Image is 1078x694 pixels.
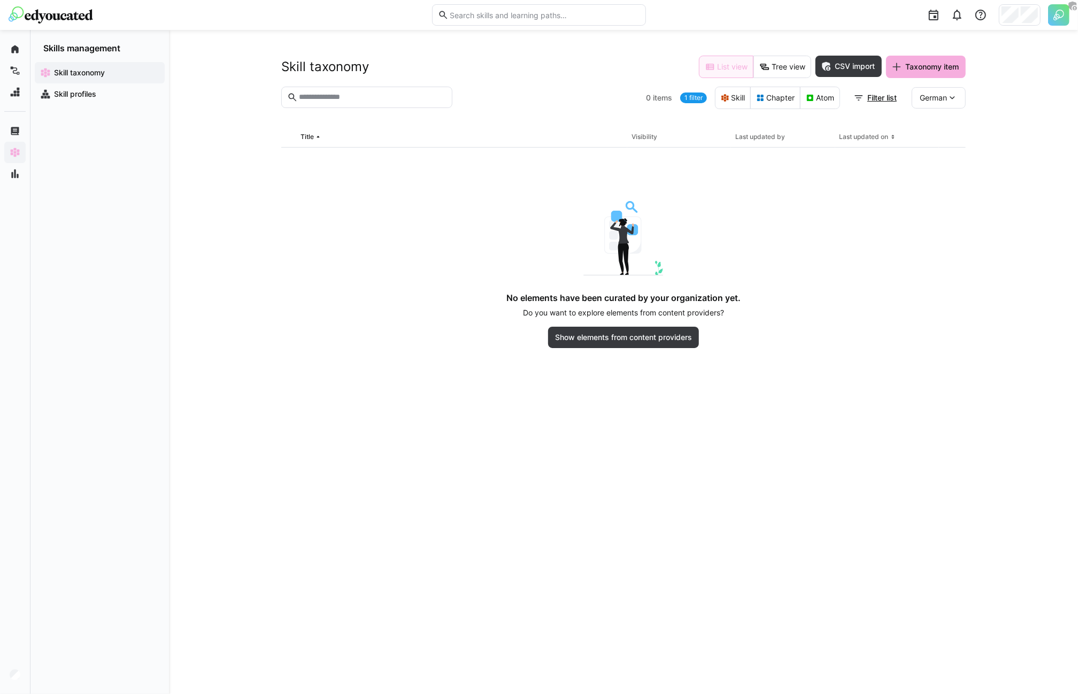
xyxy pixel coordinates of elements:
button: Taxonomy item [886,56,966,78]
button: CSV import [815,56,882,77]
span: items [653,92,672,103]
span: Filter list [866,92,898,103]
h2: Skill taxonomy [281,59,369,75]
a: 1 filter [680,92,707,103]
span: CSV import [833,61,876,72]
eds-button-option: Tree view [753,56,811,78]
span: Taxonomy item [904,61,960,72]
h4: No elements have been curated by your organization yet. [506,292,741,303]
div: Last updated by [735,133,785,141]
span: German [920,92,947,103]
p: Do you want to explore elements from content providers? [523,307,724,318]
button: Filter list [848,87,904,109]
span: Show elements from content providers [553,332,694,343]
div: Last updated on [840,133,889,141]
div: Title [301,133,314,141]
span: 0 [646,92,651,103]
div: Visibility [632,133,657,141]
eds-button-option: List view [699,56,753,78]
eds-button-option: Chapter [750,87,800,109]
input: Search skills and learning paths… [449,10,640,20]
eds-button-option: Skill [715,87,751,109]
button: Show elements from content providers [548,327,699,348]
eds-button-option: Atom [800,87,840,109]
